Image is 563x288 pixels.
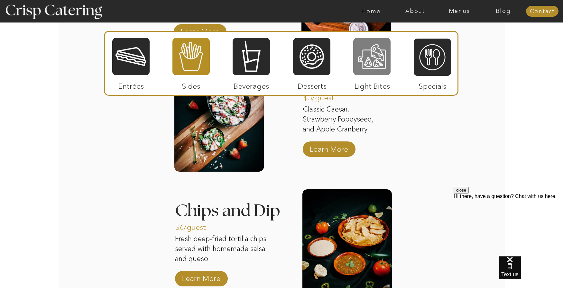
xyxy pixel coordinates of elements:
p: $5/guest [303,87,346,105]
p: Sides [170,75,212,94]
p: Entrées [110,75,152,94]
a: Learn More [180,267,223,286]
iframe: podium webchat widget bubble [499,256,563,288]
p: Light Bites [351,75,393,94]
iframe: podium webchat widget prompt [454,187,563,264]
p: Beverages [230,75,272,94]
p: Specials [411,75,454,94]
h3: Chips and Dip [175,203,286,211]
p: $6/guest [175,216,218,235]
a: Menus [437,8,481,14]
p: Fresh deep-fried tortilla chips served with homemade salsa and queso [175,234,269,265]
a: Learn More [179,21,221,39]
a: Learn More [308,138,350,157]
p: Classic Caesar, Strawberry Poppyseed, and Apple Cranberry [303,104,383,135]
a: Blog [481,8,525,14]
a: Contact [526,8,558,15]
a: Home [349,8,393,14]
a: About [393,8,437,14]
p: Desserts [291,75,333,94]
